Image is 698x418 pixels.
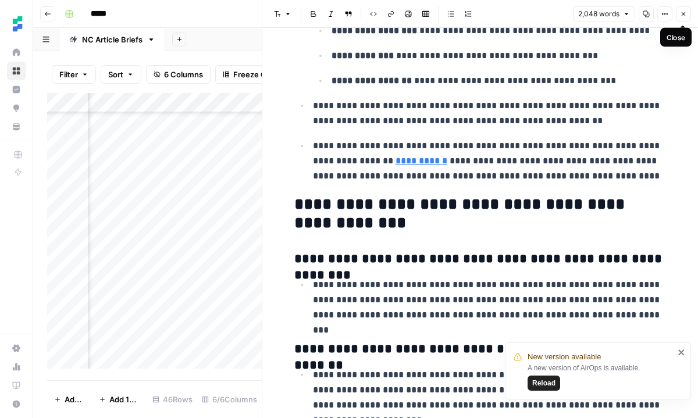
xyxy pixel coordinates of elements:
span: 6 Columns [164,69,203,80]
a: Browse [7,62,26,80]
button: Workspace: Ten Speed [7,9,26,38]
span: Filter [59,69,78,80]
div: Close [667,32,685,42]
span: Reload [532,378,555,388]
span: Add 10 Rows [109,394,141,405]
div: 46 Rows [148,390,197,409]
div: 6/6 Columns [197,390,262,409]
button: Add 10 Rows [92,390,148,409]
a: Your Data [7,117,26,136]
button: Help + Support [7,395,26,413]
button: Sort [101,65,141,84]
a: Home [7,43,26,62]
button: Add Row [47,390,92,409]
a: Usage [7,358,26,376]
button: 6 Columns [146,65,211,84]
a: Insights [7,80,26,99]
a: Learning Hub [7,376,26,395]
div: A new version of AirOps is available. [528,363,674,391]
span: Freeze Columns [233,69,293,80]
button: 2,048 words [573,6,635,22]
div: NC Article Briefs [82,34,143,45]
button: Freeze Columns [215,65,301,84]
span: Sort [108,69,123,80]
img: Ten Speed Logo [7,13,28,34]
button: close [678,348,686,357]
button: Filter [52,65,96,84]
span: 2,048 words [578,9,619,19]
button: Reload [528,376,560,391]
span: New version available [528,351,601,363]
a: Settings [7,339,26,358]
span: Add Row [65,394,85,405]
a: NC Article Briefs [59,28,165,51]
a: Opportunities [7,99,26,117]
